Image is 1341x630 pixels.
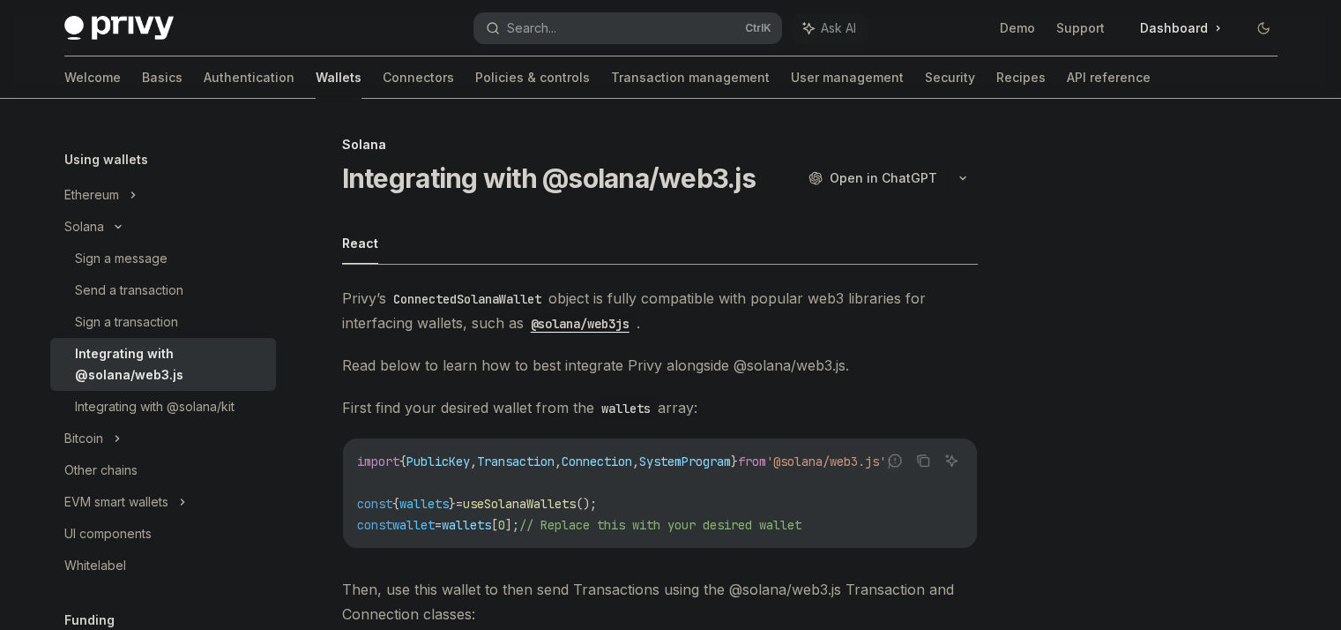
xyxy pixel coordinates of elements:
img: dark logo [64,16,174,41]
button: Open in ChatGPT [797,163,948,193]
span: , [632,454,639,469]
div: Solana [342,136,978,154]
span: wallet [392,517,435,533]
a: @solana/web3js [524,314,637,332]
button: Copy the contents from the code block [912,449,935,472]
code: ConnectedSolanaWallet [386,289,548,309]
div: Solana [64,216,104,237]
a: Whitelabel [50,550,276,581]
span: const [357,496,392,512]
div: Other chains [64,460,138,481]
a: API reference [1067,56,1151,99]
a: Security [925,56,975,99]
h5: Using wallets [64,149,148,170]
button: Ask AI [940,449,963,472]
span: Dashboard [1140,19,1208,37]
span: = [435,517,442,533]
span: Transaction [477,454,555,469]
span: Read below to learn how to best integrate Privy alongside @solana/web3.js. [342,353,978,378]
span: } [731,454,738,469]
span: // Replace this with your desired wallet [519,517,801,533]
a: Demo [1000,19,1035,37]
span: from [738,454,766,469]
a: UI components [50,518,276,550]
span: [ [491,517,498,533]
a: Transaction management [611,56,770,99]
span: 0 [498,517,505,533]
span: ]; [505,517,519,533]
code: @solana/web3js [524,314,637,334]
div: Integrating with @solana/kit [75,396,235,417]
div: Sign a message [75,248,168,269]
span: wallets [399,496,449,512]
a: Sign a transaction [50,306,276,338]
a: Authentication [204,56,294,99]
span: { [392,496,399,512]
span: Ctrl K [745,21,771,35]
h1: Integrating with @solana/web3.js [342,162,756,194]
a: Policies & controls [475,56,590,99]
span: } [449,496,456,512]
div: UI components [64,523,152,544]
span: , [555,454,562,469]
span: Privy’s object is fully compatible with popular web3 libraries for interfacing wallets, such as . [342,286,978,335]
div: Integrating with @solana/web3.js [75,343,265,386]
span: { [399,454,406,469]
a: Sign a message [50,243,276,274]
span: useSolanaWallets [463,496,576,512]
div: Ethereum [64,184,119,206]
span: '@solana/web3.js' [766,454,886,469]
span: Connection [562,454,632,469]
div: Search... [507,18,556,39]
a: User management [791,56,904,99]
a: Recipes [996,56,1046,99]
a: Welcome [64,56,121,99]
a: Integrating with @solana/kit [50,391,276,423]
span: Open in ChatGPT [830,169,937,187]
span: = [456,496,463,512]
code: wallets [594,399,658,418]
div: Whitelabel [64,555,126,576]
span: PublicKey [406,454,470,469]
div: Sign a transaction [75,311,178,333]
span: Ask AI [821,19,856,37]
a: Support [1056,19,1105,37]
button: Ask AI [791,12,868,44]
span: const [357,517,392,533]
span: import [357,454,399,469]
span: (); [576,496,597,512]
a: Basics [142,56,183,99]
button: React [342,222,378,264]
a: Connectors [383,56,454,99]
div: Send a transaction [75,280,183,301]
a: Other chains [50,454,276,486]
a: Dashboard [1126,14,1235,42]
button: Toggle dark mode [1249,14,1278,42]
div: EVM smart wallets [64,491,168,513]
a: Send a transaction [50,274,276,306]
a: Wallets [316,56,361,99]
span: First find your desired wallet from the array: [342,395,978,420]
div: Bitcoin [64,428,103,449]
a: Integrating with @solana/web3.js [50,338,276,391]
button: Search...CtrlK [473,12,782,44]
span: , [470,454,477,469]
span: Then, use this wallet to then send Transactions using the @solana/web3.js Transaction and Connect... [342,577,978,626]
span: wallets [442,517,491,533]
button: Report incorrect code [883,449,906,472]
span: SystemProgram [639,454,731,469]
